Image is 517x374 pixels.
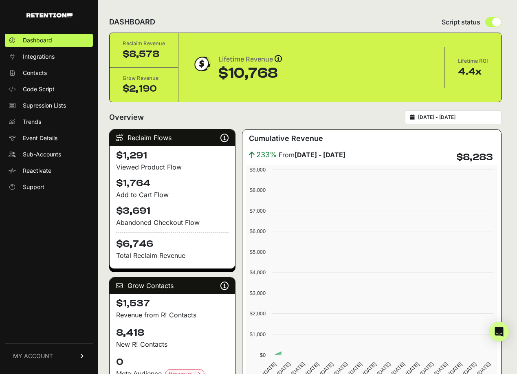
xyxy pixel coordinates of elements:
[5,66,93,79] a: Contacts
[442,17,480,27] span: Script status
[250,208,266,214] text: $7,000
[23,53,55,61] span: Integrations
[23,118,41,126] span: Trends
[110,130,235,146] div: Reclaim Flows
[116,218,229,227] div: Abandoned Checkout Flow
[116,162,229,172] div: Viewed Product Flow
[116,205,229,218] h4: $3,691
[5,132,93,145] a: Event Details
[116,339,229,349] p: New R! Contacts
[458,57,488,65] div: Lifetime ROI
[489,322,509,341] div: Open Intercom Messenger
[23,101,66,110] span: Supression Lists
[123,74,165,82] div: Grow Revenue
[116,251,229,260] p: Total Reclaim Revenue
[250,290,266,296] text: $3,000
[5,83,93,96] a: Code Script
[250,269,266,275] text: $4,000
[5,34,93,47] a: Dashboard
[116,149,229,162] h4: $1,291
[256,149,277,161] span: 233%
[13,352,53,360] span: MY ACCOUNT
[279,150,345,160] span: From
[26,13,73,18] img: Retention.com
[109,16,155,28] h2: DASHBOARD
[456,151,493,164] h4: $8,283
[250,167,266,173] text: $9,000
[23,85,55,93] span: Code Script
[116,177,229,190] h4: $1,764
[23,150,61,158] span: Sub-Accounts
[458,65,488,78] div: 4.4x
[116,190,229,200] div: Add to Cart Flow
[5,148,93,161] a: Sub-Accounts
[23,134,57,142] span: Event Details
[218,65,282,81] div: $10,768
[249,133,323,144] h3: Cumulative Revenue
[5,180,93,194] a: Support
[250,228,266,234] text: $6,000
[5,115,93,128] a: Trends
[123,82,165,95] div: $2,190
[116,310,229,320] p: Revenue from R! Contacts
[218,54,282,65] div: Lifetime Revenue
[109,112,144,123] h2: Overview
[191,54,212,74] img: dollar-coin-05c43ed7efb7bc0c12610022525b4bbbb207c7efeef5aecc26f025e68dcafac9.png
[5,99,93,112] a: Supression Lists
[5,50,93,63] a: Integrations
[23,167,51,175] span: Reactivate
[250,187,266,193] text: $8,000
[23,69,47,77] span: Contacts
[110,277,235,294] div: Grow Contacts
[23,183,44,191] span: Support
[5,164,93,177] a: Reactivate
[295,151,345,159] strong: [DATE] - [DATE]
[250,331,266,337] text: $1,000
[123,40,165,48] div: Reclaim Revenue
[23,36,52,44] span: Dashboard
[123,48,165,61] div: $8,578
[116,232,229,251] h4: $6,746
[116,356,229,369] h4: 0
[250,310,266,317] text: $2,000
[250,249,266,255] text: $5,000
[260,352,266,358] text: $0
[116,326,229,339] h4: 8,418
[5,343,93,368] a: MY ACCOUNT
[116,297,229,310] h4: $1,537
